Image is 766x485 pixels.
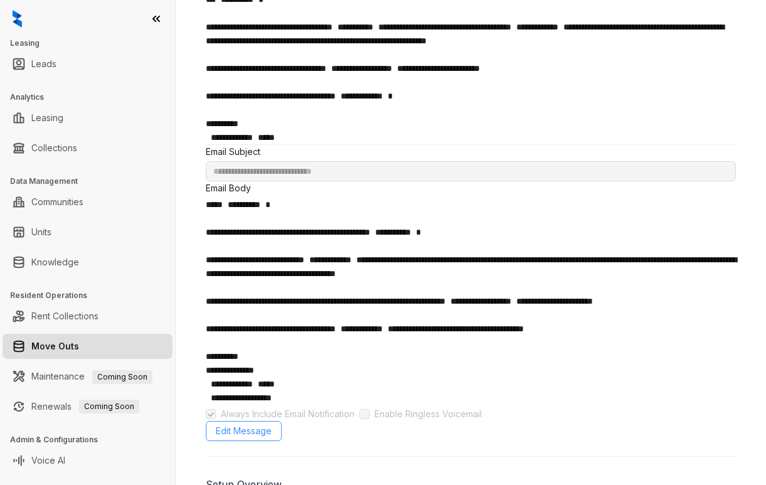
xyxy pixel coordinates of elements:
li: Voice AI [3,448,173,473]
li: Maintenance [3,364,173,389]
img: logo [13,10,22,28]
h3: Resident Operations [10,290,175,301]
li: Collections [3,136,173,161]
li: Communities [3,189,173,215]
span: Coming Soon [92,370,152,384]
a: Voice AI [31,448,65,473]
span: Enable Ringless Voicemail [370,407,487,421]
a: Communities [31,189,83,215]
li: Renewals [3,394,173,419]
h3: Admin & Configurations [10,434,175,445]
a: Knowledge [31,250,79,275]
button: Edit Message [206,421,282,441]
a: Leasing [31,105,63,131]
a: Collections [31,136,77,161]
h4: Email Body [206,181,736,195]
span: Coming Soon [79,400,139,413]
li: Knowledge [3,250,173,275]
h3: Leasing [10,38,175,49]
a: Move Outs [31,334,79,359]
a: Leads [31,51,56,77]
li: Leasing [3,105,173,131]
a: RenewalsComing Soon [31,394,139,419]
h3: Data Management [10,176,175,187]
li: Leads [3,51,173,77]
li: Move Outs [3,334,173,359]
li: Rent Collections [3,304,173,329]
h3: Analytics [10,92,175,103]
li: Units [3,220,173,245]
a: Units [31,220,51,245]
h4: Email Subject [206,145,736,159]
span: Edit Message [216,424,272,438]
a: Rent Collections [31,304,98,329]
span: Always Include Email Notification [216,407,359,421]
